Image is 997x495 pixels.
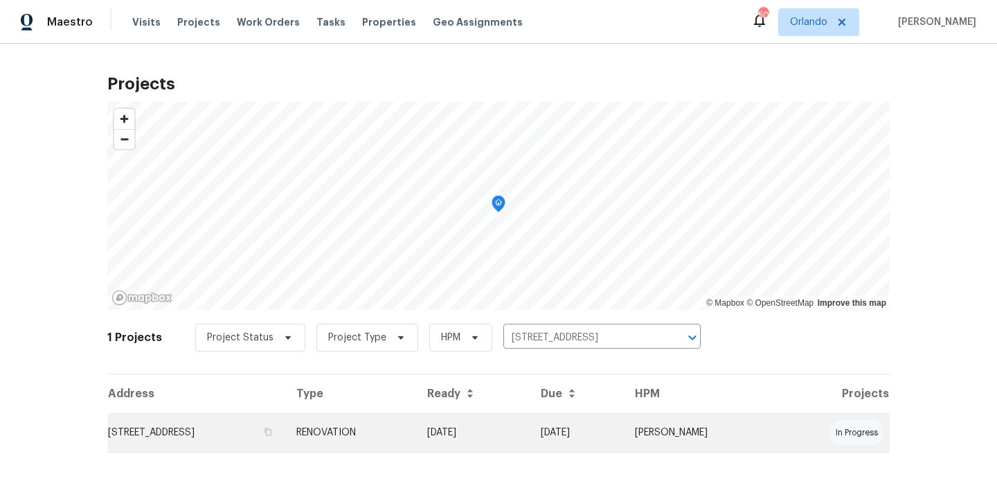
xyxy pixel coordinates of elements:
[114,129,134,149] button: Zoom out
[706,298,744,308] a: Mapbox
[114,109,134,129] button: Zoom in
[328,331,386,345] span: Project Type
[107,413,285,452] td: [STREET_ADDRESS]
[441,331,460,345] span: HPM
[285,413,416,452] td: RENOVATION
[830,420,883,445] div: in progress
[107,374,285,413] th: Address
[530,413,624,452] td: [DATE]
[818,298,886,308] a: Improve this map
[433,15,523,29] span: Geo Assignments
[114,130,134,149] span: Zoom out
[416,374,530,413] th: Ready
[47,15,93,29] span: Maestro
[237,15,300,29] span: Work Orders
[776,374,890,413] th: Projects
[207,331,273,345] span: Project Status
[492,196,505,217] div: Map marker
[285,374,416,413] th: Type
[177,15,220,29] span: Projects
[624,374,776,413] th: HPM
[503,327,662,349] input: Search projects
[683,328,702,347] button: Open
[758,8,768,22] div: 50
[111,290,172,306] a: Mapbox homepage
[362,15,416,29] span: Properties
[790,15,827,29] span: Orlando
[624,413,776,452] td: [PERSON_NAME]
[107,102,890,310] canvas: Map
[892,15,976,29] span: [PERSON_NAME]
[416,413,530,452] td: Acq COE 2025-08-21T00:00:00.000Z
[746,298,814,308] a: OpenStreetMap
[132,15,161,29] span: Visits
[107,77,890,91] h2: Projects
[262,426,274,438] button: Copy Address
[530,374,624,413] th: Due
[316,17,345,27] span: Tasks
[107,331,162,345] h2: 1 Projects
